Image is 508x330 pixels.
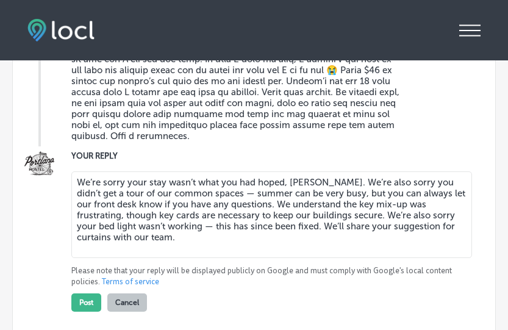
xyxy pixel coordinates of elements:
[107,293,147,312] button: Cancel
[71,293,101,312] button: Post
[71,171,472,258] textarea: We’re sorry your stay wasn’t what you had hoped, [PERSON_NAME]. We’re also sorry you didn’t get a...
[71,151,461,160] label: YOUR REPLY
[24,149,55,180] img: Image
[27,19,95,41] img: fda3e92497d09a02dc62c9cd864e3231.png
[71,265,461,287] p: Please note that your reply will be displayed publicly on Google and must comply with Google's lo...
[102,276,159,287] a: Terms of service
